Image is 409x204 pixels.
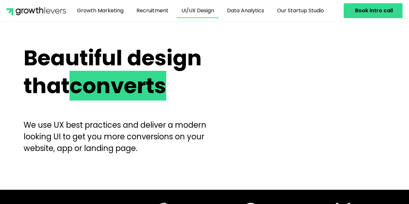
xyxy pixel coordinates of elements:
a: Growth Marketing [72,3,128,18]
a: Data Analytics [222,3,269,18]
a: Book intro call [344,3,403,18]
a: Recruitment [132,3,173,18]
p: We use UX best practices and deliver a modern looking UI to get you more conversions on your webs... [24,119,209,154]
nav: Menu [66,3,335,18]
a: Our Startup Studio [272,3,329,18]
a: UI/UX Design [177,3,219,18]
span: Book intro call [355,8,393,13]
h2: Beautiful design that [24,44,209,100]
span: converts [70,71,166,101]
